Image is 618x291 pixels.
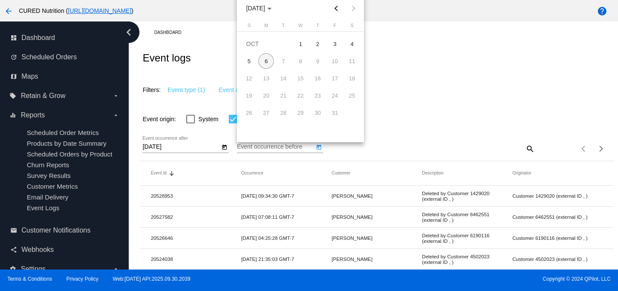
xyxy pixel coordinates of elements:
div: 19 [241,88,257,103]
td: October 11, 2025 [343,52,360,70]
td: October 7, 2025 [275,52,292,70]
div: 21 [276,88,291,103]
td: October 30, 2025 [309,104,326,121]
td: October 10, 2025 [326,52,343,70]
div: 11 [344,53,360,69]
span: [DATE] [246,5,272,12]
th: Thursday [309,23,326,31]
div: 4 [344,36,360,52]
th: Tuesday [275,23,292,31]
div: 13 [258,70,274,86]
div: 20 [258,88,274,103]
td: October 16, 2025 [309,70,326,87]
th: Wednesday [292,23,309,31]
td: October 6, 2025 [257,52,275,70]
td: October 28, 2025 [275,104,292,121]
div: 15 [293,70,308,86]
th: Friday [326,23,343,31]
td: October 15, 2025 [292,70,309,87]
th: Saturday [343,23,360,31]
td: October 27, 2025 [257,104,275,121]
div: 9 [310,53,325,69]
td: October 26, 2025 [240,104,257,121]
td: OCT [240,35,292,52]
div: 18 [344,70,360,86]
td: October 2, 2025 [309,35,326,52]
td: October 25, 2025 [343,87,360,104]
td: October 3, 2025 [326,35,343,52]
td: October 31, 2025 [326,104,343,121]
td: October 12, 2025 [240,70,257,87]
td: October 19, 2025 [240,87,257,104]
td: October 1, 2025 [292,35,309,52]
div: 31 [327,105,342,120]
td: October 13, 2025 [257,70,275,87]
td: October 24, 2025 [326,87,343,104]
div: 8 [293,53,308,69]
div: 17 [327,70,342,86]
td: October 29, 2025 [292,104,309,121]
div: 24 [327,88,342,103]
div: 5 [241,53,257,69]
div: 10 [327,53,342,69]
div: 23 [310,88,325,103]
th: Sunday [240,23,257,31]
td: October 18, 2025 [343,70,360,87]
td: October 20, 2025 [257,87,275,104]
div: 16 [310,70,325,86]
th: Monday [257,23,275,31]
div: 27 [258,105,274,120]
div: 29 [293,105,308,120]
div: 22 [293,88,308,103]
td: October 14, 2025 [275,70,292,87]
div: 25 [344,88,360,103]
td: October 22, 2025 [292,87,309,104]
td: October 23, 2025 [309,87,326,104]
div: 14 [276,70,291,86]
div: 7 [276,53,291,69]
div: 26 [241,105,257,120]
div: 28 [276,105,291,120]
div: 2 [310,36,325,52]
td: October 5, 2025 [240,52,257,70]
div: 3 [327,36,342,52]
div: 12 [241,70,257,86]
div: 30 [310,105,325,120]
div: 6 [258,53,274,69]
td: October 9, 2025 [309,52,326,70]
td: October 4, 2025 [343,35,360,52]
td: October 17, 2025 [326,70,343,87]
td: October 8, 2025 [292,52,309,70]
td: October 21, 2025 [275,87,292,104]
div: 1 [293,36,308,52]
